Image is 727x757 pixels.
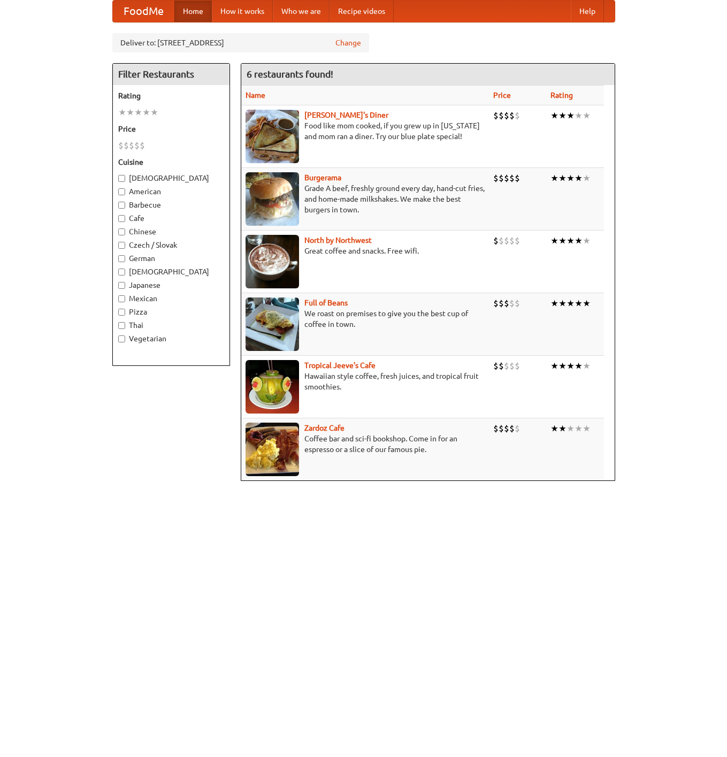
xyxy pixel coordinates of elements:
[567,360,575,372] li: ★
[304,236,372,244] a: North by Northwest
[509,110,515,121] li: $
[558,423,567,434] li: ★
[118,295,125,302] input: Mexican
[118,140,124,151] li: $
[118,175,125,182] input: [DEMOGRAPHIC_DATA]
[142,106,150,118] li: ★
[118,213,224,224] label: Cafe
[504,110,509,121] li: $
[118,173,224,183] label: [DEMOGRAPHIC_DATA]
[504,172,509,184] li: $
[499,423,504,434] li: $
[118,124,224,134] h5: Price
[567,297,575,309] li: ★
[493,360,499,372] li: $
[113,1,174,22] a: FoodMe
[575,423,583,434] li: ★
[558,110,567,121] li: ★
[509,235,515,247] li: $
[246,120,485,142] p: Food like mom cooked, if you grew up in [US_STATE] and mom ran a diner. Try our blue plate special!
[174,1,212,22] a: Home
[118,106,126,118] li: ★
[330,1,394,22] a: Recipe videos
[118,280,224,290] label: Japanese
[515,423,520,434] li: $
[118,228,125,235] input: Chinese
[515,297,520,309] li: $
[118,293,224,304] label: Mexican
[558,235,567,247] li: ★
[499,297,504,309] li: $
[118,320,224,331] label: Thai
[515,235,520,247] li: $
[550,172,558,184] li: ★
[118,266,224,277] label: [DEMOGRAPHIC_DATA]
[550,235,558,247] li: ★
[246,91,265,100] a: Name
[118,186,224,197] label: American
[504,235,509,247] li: $
[112,33,369,52] div: Deliver to: [STREET_ADDRESS]
[567,172,575,184] li: ★
[118,335,125,342] input: Vegetarian
[583,297,591,309] li: ★
[246,297,299,351] img: beans.jpg
[273,1,330,22] a: Who we are
[134,106,142,118] li: ★
[126,106,134,118] li: ★
[129,140,134,151] li: $
[509,360,515,372] li: $
[493,110,499,121] li: $
[558,297,567,309] li: ★
[575,297,583,309] li: ★
[118,215,125,222] input: Cafe
[335,37,361,48] a: Change
[499,360,504,372] li: $
[118,333,224,344] label: Vegetarian
[558,172,567,184] li: ★
[550,91,573,100] a: Rating
[118,242,125,249] input: Czech / Slovak
[124,140,129,151] li: $
[113,64,229,85] h4: Filter Restaurants
[567,110,575,121] li: ★
[509,172,515,184] li: $
[118,240,224,250] label: Czech / Slovak
[118,200,224,210] label: Barbecue
[304,361,376,370] a: Tropical Jeeve's Cafe
[515,360,520,372] li: $
[246,235,299,288] img: north.jpg
[550,423,558,434] li: ★
[118,157,224,167] h5: Cuisine
[493,235,499,247] li: $
[304,424,345,432] a: Zardoz Cafe
[246,360,299,414] img: jeeves.jpg
[118,269,125,276] input: [DEMOGRAPHIC_DATA]
[550,110,558,121] li: ★
[118,322,125,329] input: Thai
[509,423,515,434] li: $
[118,253,224,264] label: German
[493,91,511,100] a: Price
[304,173,341,182] a: Burgerama
[150,106,158,118] li: ★
[304,111,388,119] a: [PERSON_NAME]'s Diner
[583,110,591,121] li: ★
[550,360,558,372] li: ★
[504,360,509,372] li: $
[118,90,224,101] h5: Rating
[575,360,583,372] li: ★
[304,299,348,307] a: Full of Beans
[558,360,567,372] li: ★
[509,297,515,309] li: $
[575,235,583,247] li: ★
[246,183,485,215] p: Grade A beef, freshly ground every day, hand-cut fries, and home-made milkshakes. We make the bes...
[499,235,504,247] li: $
[504,423,509,434] li: $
